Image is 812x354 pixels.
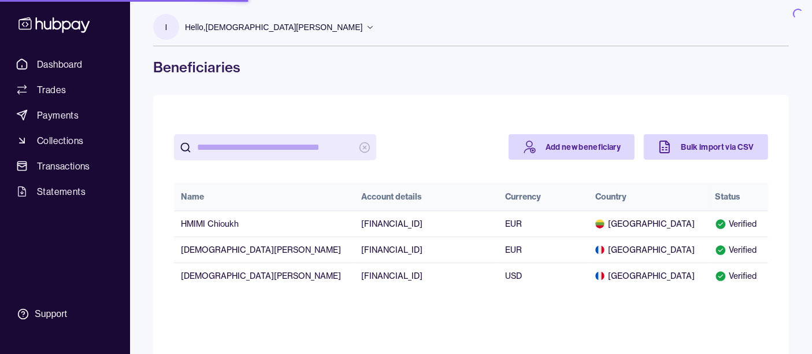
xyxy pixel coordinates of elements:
[35,308,67,320] div: Support
[165,21,168,34] p: I
[354,237,498,263] td: [FINANCIAL_ID]
[354,263,498,289] td: [FINANCIAL_ID]
[12,105,118,126] a: Payments
[509,134,635,160] a: Add new beneficiary
[37,108,79,122] span: Payments
[12,156,118,176] a: Transactions
[715,270,761,282] div: Verified
[37,83,66,97] span: Trades
[197,134,353,160] input: search
[505,191,541,202] div: Currency
[12,54,118,75] a: Dashboard
[12,181,118,202] a: Statements
[644,134,768,160] a: Bulk import via CSV
[595,270,701,282] span: [GEOGRAPHIC_DATA]
[174,263,354,289] td: [DEMOGRAPHIC_DATA][PERSON_NAME]
[595,244,701,256] span: [GEOGRAPHIC_DATA]
[37,185,86,198] span: Statements
[595,191,626,202] div: Country
[498,237,588,263] td: EUR
[715,244,761,256] div: Verified
[498,211,588,237] td: EUR
[12,130,118,151] a: Collections
[361,191,422,202] div: Account details
[12,302,118,326] a: Support
[37,57,83,71] span: Dashboard
[12,79,118,100] a: Trades
[498,263,588,289] td: USD
[174,237,354,263] td: [DEMOGRAPHIC_DATA][PERSON_NAME]
[595,218,701,230] span: [GEOGRAPHIC_DATA]
[37,134,83,147] span: Collections
[174,211,354,237] td: HMIMI Chioukh
[37,159,90,173] span: Transactions
[715,218,761,230] div: Verified
[354,211,498,237] td: [FINANCIAL_ID]
[185,21,363,34] p: Hello, [DEMOGRAPHIC_DATA][PERSON_NAME]
[715,191,740,202] div: Status
[153,58,789,76] h1: Beneficiaries
[181,191,204,202] div: Name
